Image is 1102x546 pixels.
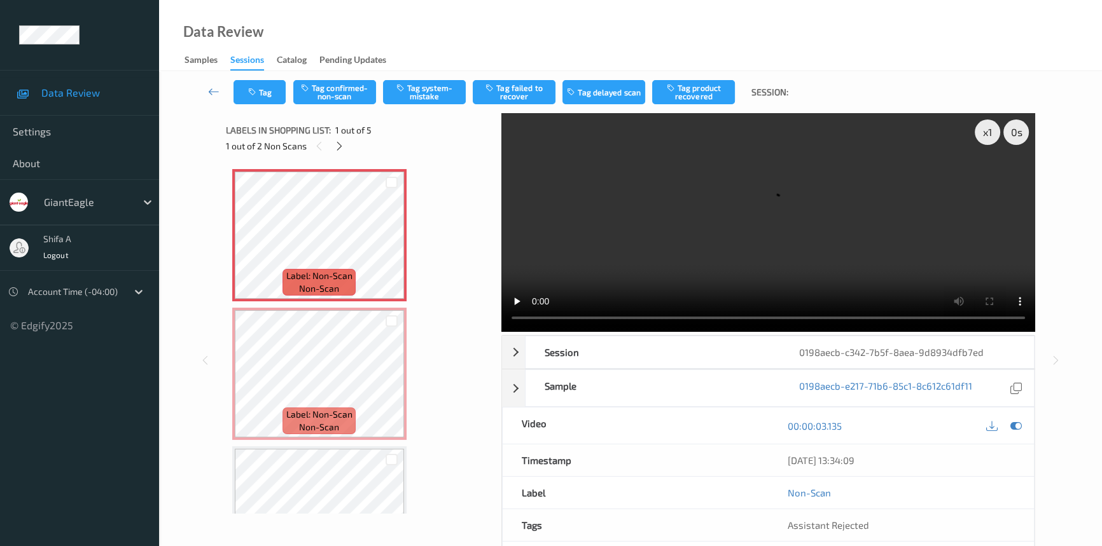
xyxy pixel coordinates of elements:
[780,336,1035,368] div: 0198aecb-c342-7b5f-8aea-9d8934dfb7ed
[473,80,555,104] button: Tag failed to recover
[230,53,264,71] div: Sessions
[526,336,780,368] div: Session
[751,86,788,99] span: Session:
[286,408,352,421] span: Label: Non-Scan
[230,51,277,71] a: Sessions
[293,80,376,104] button: Tag confirmed-non-scan
[788,486,831,499] a: Non-Scan
[226,124,331,137] span: Labels in shopping list:
[185,51,230,69] a: Samples
[503,407,769,444] div: Video
[652,80,735,104] button: Tag product recovered
[335,124,372,137] span: 1 out of 5
[788,420,842,432] a: 00:00:03.135
[788,519,869,531] span: Assistant Rejected
[226,138,493,154] div: 1 out of 2 Non Scans
[788,454,1015,467] div: [DATE] 13:34:09
[1003,119,1029,145] div: 0 s
[319,51,399,69] a: Pending Updates
[503,509,769,541] div: Tags
[299,421,339,433] span: non-scan
[526,370,780,406] div: Sample
[503,477,769,508] div: Label
[286,270,352,282] span: Label: Non-Scan
[183,25,263,38] div: Data Review
[799,379,972,397] a: 0198aecb-e217-71b6-85c1-8c612c61df11
[277,51,319,69] a: Catalog
[277,53,307,69] div: Catalog
[502,336,1035,369] div: Session0198aecb-c342-7b5f-8aea-9d8934dfb7ed
[299,282,339,295] span: non-scan
[234,80,286,104] button: Tag
[562,80,645,104] button: Tag delayed scan
[502,369,1035,407] div: Sample0198aecb-e217-71b6-85c1-8c612c61df11
[319,53,386,69] div: Pending Updates
[185,53,218,69] div: Samples
[383,80,466,104] button: Tag system-mistake
[975,119,1000,145] div: x 1
[503,444,769,476] div: Timestamp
